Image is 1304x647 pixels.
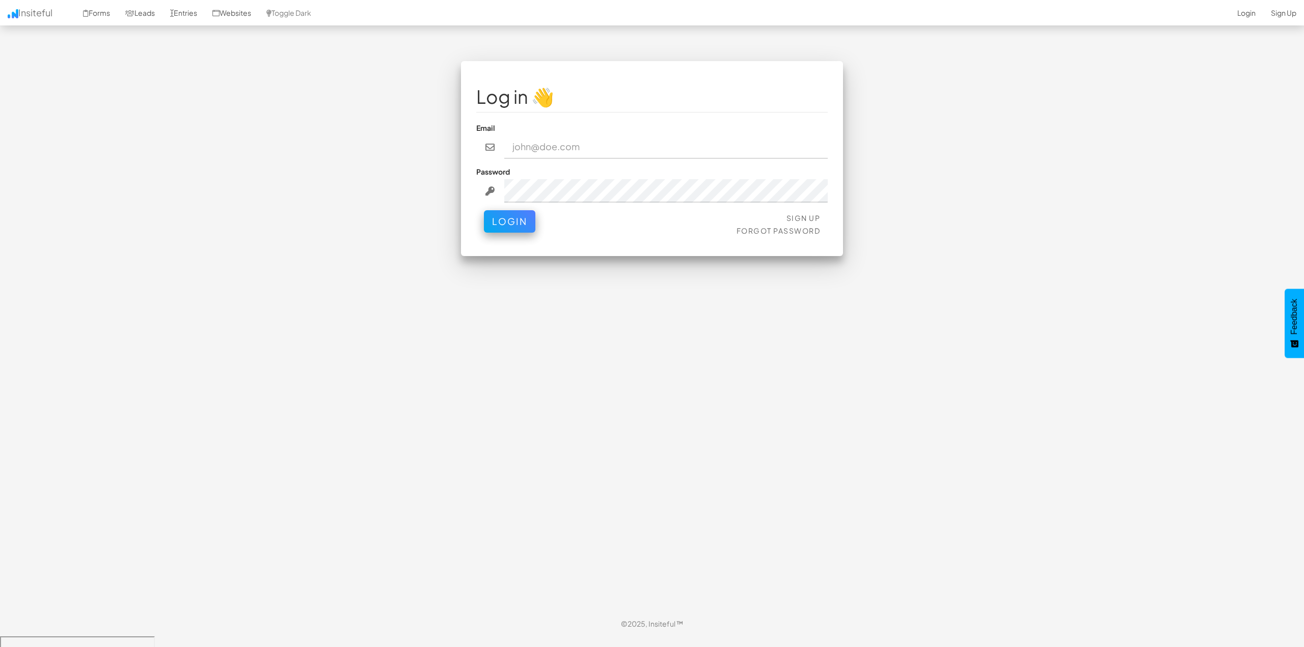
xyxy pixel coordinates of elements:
input: john@doe.com [504,135,828,159]
span: Feedback [1290,299,1299,334]
label: Email [476,123,495,133]
img: icon.png [8,9,18,18]
a: Sign Up [786,213,821,222]
button: Login [484,210,535,233]
a: Forgot Password [737,226,821,235]
button: Feedback - Show survey [1285,289,1304,358]
label: Password [476,166,510,177]
h1: Log in 👋 [476,87,828,107]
